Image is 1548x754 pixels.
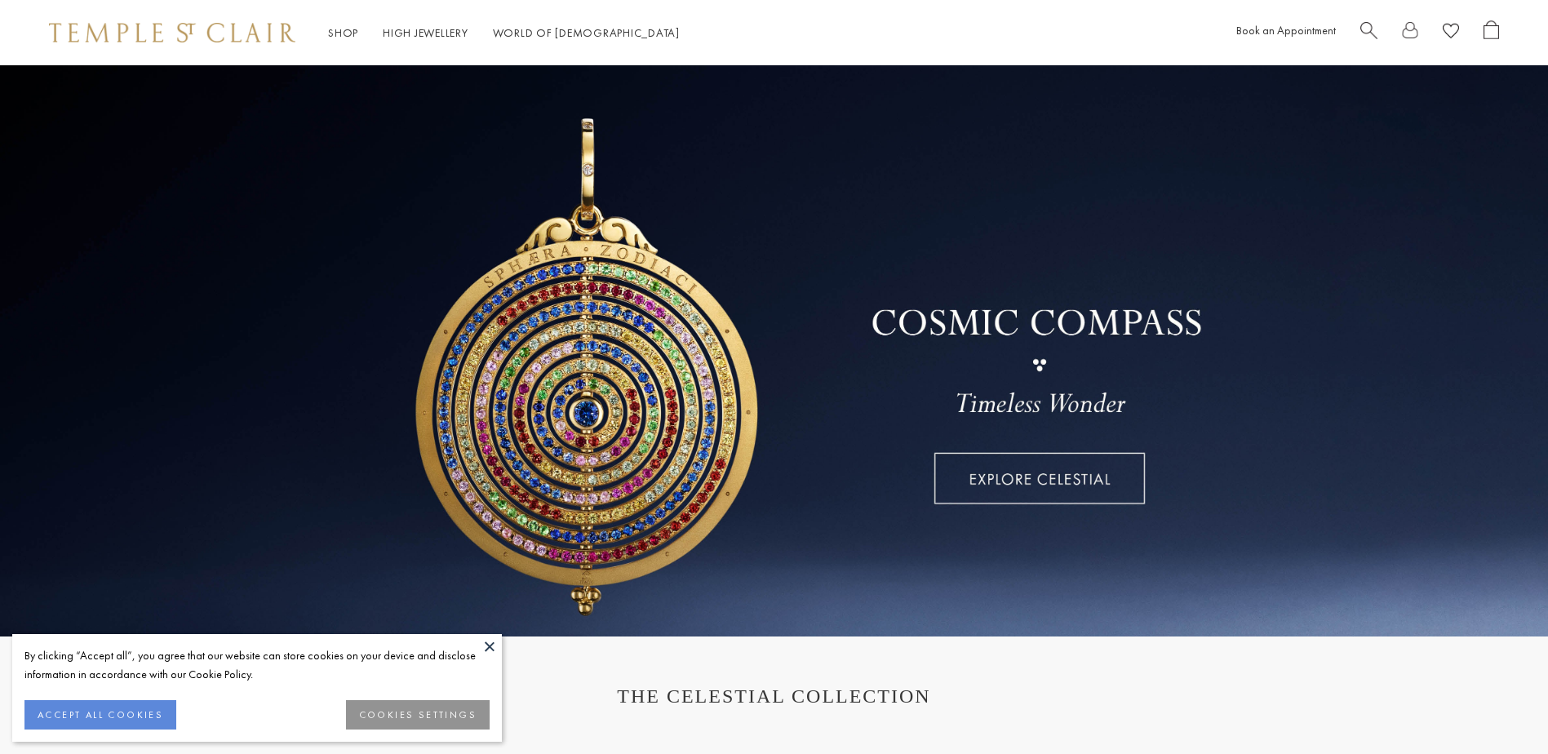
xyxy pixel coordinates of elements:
[65,685,1483,707] h1: THE CELESTIAL COLLECTION
[328,25,358,40] a: ShopShop
[1443,20,1459,46] a: View Wishlist
[1360,20,1377,46] a: Search
[383,25,468,40] a: High JewelleryHigh Jewellery
[24,700,176,730] button: ACCEPT ALL COOKIES
[1484,20,1499,46] a: Open Shopping Bag
[24,646,490,684] div: By clicking “Accept all”, you agree that our website can store cookies on your device and disclos...
[493,25,680,40] a: World of [DEMOGRAPHIC_DATA]World of [DEMOGRAPHIC_DATA]
[49,23,295,42] img: Temple St. Clair
[328,23,680,43] nav: Main navigation
[1236,23,1336,38] a: Book an Appointment
[346,700,490,730] button: COOKIES SETTINGS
